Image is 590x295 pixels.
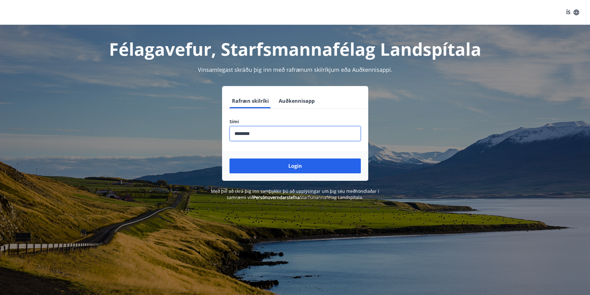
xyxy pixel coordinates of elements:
[229,158,361,173] button: Login
[563,7,583,18] button: ÍS
[198,66,392,73] span: Vinsamlegast skráðu þig inn með rafrænum skilríkjum eða Auðkennisappi.
[276,93,317,108] button: Auðkennisapp
[211,188,379,200] span: Með því að skrá þig inn samþykkir þú að upplýsingar um þig séu meðhöndlaðar í samræmi við Starfsm...
[80,37,511,61] h1: Félagavefur, Starfsmannafélag Landspítala
[253,194,300,200] a: Persónuverndarstefna
[229,119,361,125] label: Sími
[229,93,271,108] button: Rafræn skilríki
